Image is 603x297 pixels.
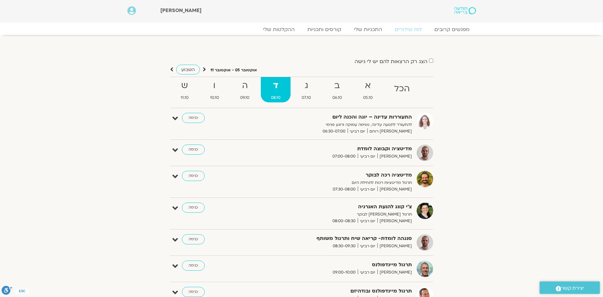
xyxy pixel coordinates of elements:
a: ו10.10 [200,77,229,102]
a: ההקלטות שלי [257,26,301,33]
span: [PERSON_NAME] [377,269,412,276]
span: [PERSON_NAME] [160,7,202,14]
a: מפגשים קרובים [428,26,476,33]
span: 06:30-07:00 [320,128,348,135]
span: 07.10 [292,94,321,101]
a: לוח שידורים [388,26,428,33]
a: ש11.10 [171,77,199,102]
a: כניסה [182,145,205,155]
span: 09:00-10:00 [330,269,358,276]
a: כניסה [182,287,205,297]
a: יצירת קשר [540,281,600,294]
a: א05.10 [353,77,383,102]
span: [PERSON_NAME] רוחם [367,128,412,135]
strong: תרגול מיינדפולנס [257,261,412,269]
span: יום רביעי [358,243,377,249]
span: יצירת קשר [561,284,584,293]
span: יום רביעי [358,269,377,276]
span: [PERSON_NAME] [377,243,412,249]
strong: מדיטציה רכה לבוקר [257,171,412,179]
a: כניסה [182,171,205,181]
a: ד08.10 [261,77,291,102]
span: השבוע [181,67,195,73]
strong: ו [200,79,229,93]
span: [PERSON_NAME] [377,153,412,160]
span: 09.10 [230,94,260,101]
a: ה09.10 [230,77,260,102]
span: 08.10 [261,94,291,101]
span: יום רביעי [358,153,377,160]
strong: ג [292,79,321,93]
p: אוקטובר 05 - אוקטובר 11 [210,67,257,74]
span: 06.10 [322,94,352,101]
a: התכניות שלי [348,26,388,33]
a: קורסים ותכניות [301,26,348,33]
p: תרגול [PERSON_NAME] לבוקר [257,211,412,218]
p: להתעורר לתנועה עדינה, נשימה עמוקה ורוגע פנימי [257,121,412,128]
span: יום רביעי [348,128,367,135]
a: ב06.10 [322,77,352,102]
strong: ה [230,79,260,93]
span: 08:30-09:30 [330,243,358,249]
strong: התעוררות עדינה – יוגה והכנה ליום [257,113,412,121]
strong: סנגהה לומדת- קריאה שיח ותרגול משותף [257,234,412,243]
a: כניסה [182,261,205,271]
strong: ב [322,79,352,93]
span: [PERSON_NAME] [377,186,412,193]
a: ג07.10 [292,77,321,102]
span: 05.10 [353,94,383,101]
span: 07:00-08:00 [330,153,358,160]
span: יום רביעי [358,186,377,193]
nav: Menu [127,26,476,33]
span: 08:00-08:30 [330,218,358,224]
a: כניסה [182,234,205,244]
strong: ש [171,79,199,93]
a: השבוע [176,65,200,74]
span: יום רביעי [358,218,377,224]
span: 10.10 [200,94,229,101]
span: 11.10 [171,94,199,101]
strong: ד [261,79,291,93]
strong: מדיטציה וקבוצה לומדת [257,145,412,153]
a: הכל [384,77,420,102]
strong: הכל [384,82,420,96]
strong: א [353,79,383,93]
span: 07:30-08:00 [330,186,358,193]
label: הצג רק הרצאות להם יש לי גישה [355,59,427,64]
span: [PERSON_NAME] [377,218,412,224]
strong: תרגול מיינדפולנס ובודהיזם [257,287,412,295]
a: כניסה [182,203,205,213]
p: תרגול מדיטציות רכות לתחילת היום [257,179,412,186]
strong: צ'י קונג להנעת האנרגיה [257,203,412,211]
a: כניסה [182,113,205,123]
